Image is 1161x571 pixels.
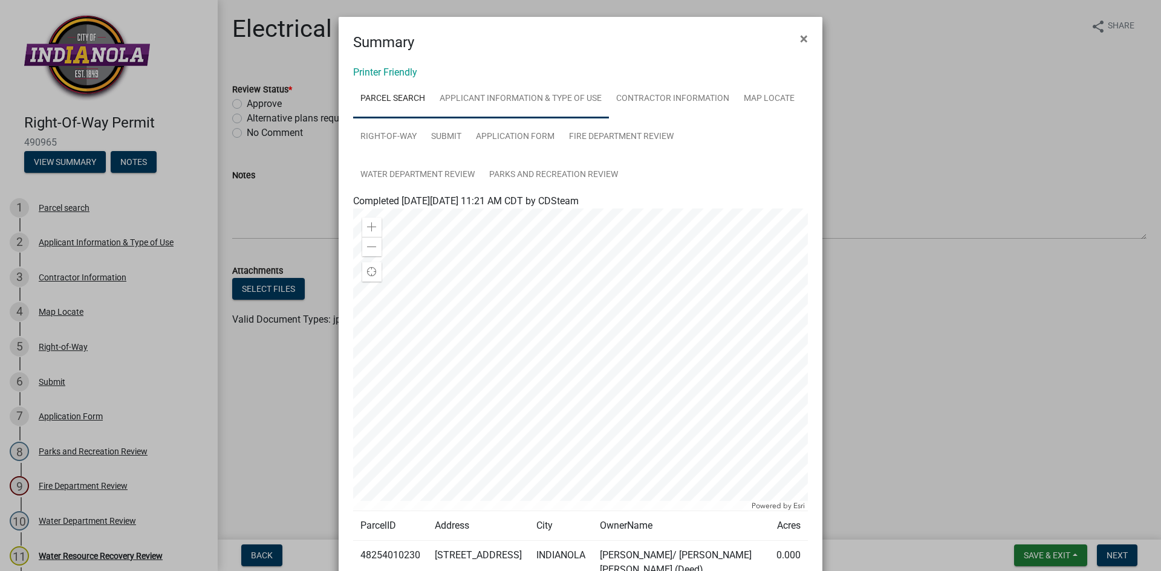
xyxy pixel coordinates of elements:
a: Printer Friendly [353,66,417,78]
a: Application Form [469,118,562,156]
td: OwnerName [593,511,769,541]
button: Close [790,22,818,56]
td: City [529,511,593,541]
a: Applicant Information & Type of Use [432,80,609,118]
a: Map Locate [737,80,802,118]
td: Address [428,511,529,541]
a: Parcel search [353,80,432,118]
a: Right-of-Way [353,118,424,156]
span: × [800,30,808,47]
td: ParcelID [353,511,428,541]
a: Contractor Information [609,80,737,118]
a: Parks and Recreation Review [482,156,625,195]
div: Zoom in [362,218,382,237]
div: Powered by [749,501,808,511]
a: Esri [793,502,805,510]
a: Fire Department Review [562,118,681,156]
div: Zoom out [362,237,382,256]
h4: Summary [353,31,414,53]
span: Completed [DATE][DATE] 11:21 AM CDT by CDSteam [353,195,579,207]
td: Acres [769,511,808,541]
a: Water Department Review [353,156,482,195]
div: Find my location [362,262,382,282]
a: Submit [424,118,469,156]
